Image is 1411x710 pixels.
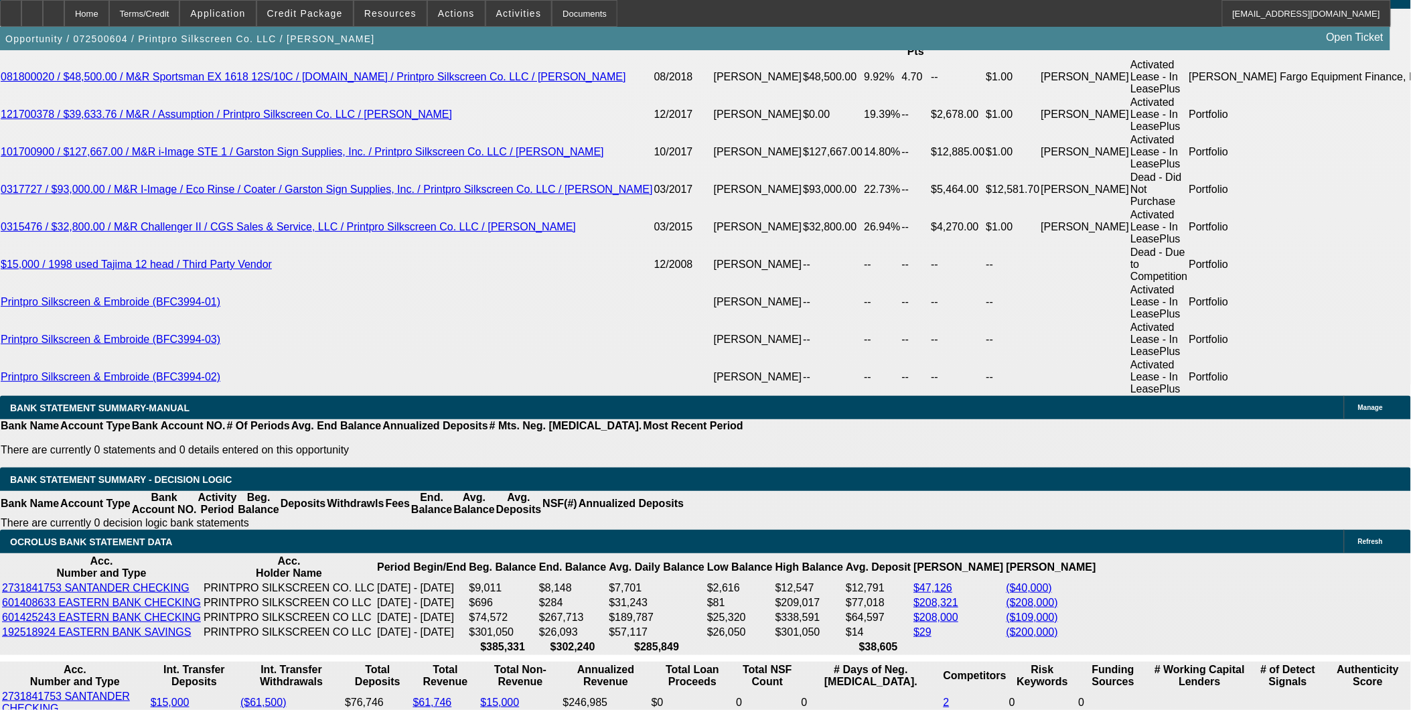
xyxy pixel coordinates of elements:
td: [PERSON_NAME] [713,321,803,358]
th: Deposits [280,491,327,516]
td: [PERSON_NAME] [713,133,803,171]
td: $1.00 [986,96,1041,133]
td: $12,885.00 [931,133,986,171]
td: 22.73% [863,171,901,208]
td: -- [901,171,931,208]
th: Annualized Deposits [578,491,684,516]
button: Activities [486,1,552,26]
th: High Balance [775,555,844,580]
a: $61,746 [413,697,452,708]
a: 192518924 EASTERN BANK SAVINGS [2,626,192,638]
td: -- [931,358,986,396]
td: $301,050 [469,626,537,639]
button: Resources [354,1,427,26]
th: Competitors [943,663,1007,689]
a: 601425243 EASTERN BANK CHECKING [2,612,201,623]
th: Annualized Deposits [382,419,488,433]
td: $127,667.00 [803,133,864,171]
td: $2,616 [707,581,773,595]
a: $208,321 [913,597,958,608]
td: $12,791 [845,581,911,595]
td: [PERSON_NAME] [713,171,803,208]
th: Low Balance [707,555,773,580]
a: Printpro Silkscreen & Embroide (BFC3994-03) [1,334,220,345]
td: -- [863,283,901,321]
span: Resources [364,8,417,19]
th: Bank Account NO. [131,419,226,433]
td: 9.92% [863,58,901,96]
td: -- [863,321,901,358]
a: 081800020 / $48,500.00 / M&R Sportsman EX 1618 12S/10C / [DOMAIN_NAME] / Printpro Silkscreen Co. ... [1,71,626,82]
td: Activated Lease - In LeasePlus [1130,321,1188,358]
th: Funding Sources [1078,663,1149,689]
td: PRINTPRO SILKSCREEN CO LLC [203,596,375,610]
th: Avg. Daily Balance [609,555,706,580]
a: $47,126 [913,582,952,593]
td: [PERSON_NAME] [713,58,803,96]
th: Beg. Balance [469,555,537,580]
td: -- [986,321,1041,358]
td: -- [901,283,931,321]
span: Manage [1358,404,1383,411]
th: Account Type [60,491,131,516]
span: Refresh [1358,538,1383,545]
th: # Mts. Neg. [MEDICAL_DATA]. [489,419,643,433]
td: $93,000.00 [803,171,864,208]
td: [DATE] - [DATE] [376,626,467,639]
th: NSF(#) [542,491,578,516]
th: # Working Capital Lenders [1150,663,1250,689]
th: Avg. Deposits [496,491,542,516]
th: Annualized Revenue [563,663,650,689]
td: $26,093 [538,626,607,639]
a: ($61,500) [240,697,287,708]
td: -- [931,58,986,96]
td: $696 [469,596,537,610]
td: $0.00 [803,96,864,133]
td: -- [803,246,864,283]
th: Int. Transfer Deposits [150,663,238,689]
td: 14.80% [863,133,901,171]
td: $9,011 [469,581,537,595]
a: 2731841753 SANTANDER CHECKING [2,582,190,593]
td: Activated Lease - In LeasePlus [1130,358,1188,396]
button: Actions [428,1,485,26]
button: Application [180,1,255,26]
th: Acc. Holder Name [203,555,375,580]
td: $26,050 [707,626,773,639]
td: $189,787 [609,611,706,624]
span: Activities [496,8,542,19]
td: [PERSON_NAME] [1041,133,1130,171]
td: -- [901,321,931,358]
td: 10/2017 [654,133,713,171]
th: Withdrawls [326,491,384,516]
td: $209,017 [775,596,844,610]
td: Activated Lease - In LeasePlus [1130,133,1188,171]
th: Sum of the Total NSF Count and Total Overdraft Fee Count from Ocrolus [736,663,800,689]
td: 03/2017 [654,171,713,208]
td: -- [901,96,931,133]
th: Avg. End Balance [291,419,382,433]
th: Avg. Deposit [845,555,911,580]
th: $285,849 [609,640,706,654]
td: $5,464.00 [931,171,986,208]
td: 12/2017 [654,96,713,133]
a: $15,000 / 1998 used Tajima 12 head / Third Party Vendor [1,259,272,270]
div: $246,985 [563,697,649,709]
td: Activated Lease - In LeasePlus [1130,208,1188,246]
th: Beg. Balance [237,491,279,516]
td: $48,500.00 [803,58,864,96]
td: -- [863,358,901,396]
a: 2 [944,697,950,708]
td: -- [803,358,864,396]
a: 0317727 / $93,000.00 / M&R I-Image / Eco Rinse / Coater / Garston Sign Supplies, Inc. / Printpro ... [1,184,653,195]
td: $12,581.70 [986,171,1041,208]
td: 4.70 [901,58,931,96]
td: PRINTPRO SILKSCREEN CO LLC [203,611,375,624]
th: Acc. Number and Type [1,555,202,580]
td: [PERSON_NAME] [713,246,803,283]
td: $301,050 [775,626,844,639]
td: [PERSON_NAME] [1041,58,1130,96]
td: $77,018 [845,596,911,610]
td: 08/2018 [654,58,713,96]
td: $1.00 [986,208,1041,246]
